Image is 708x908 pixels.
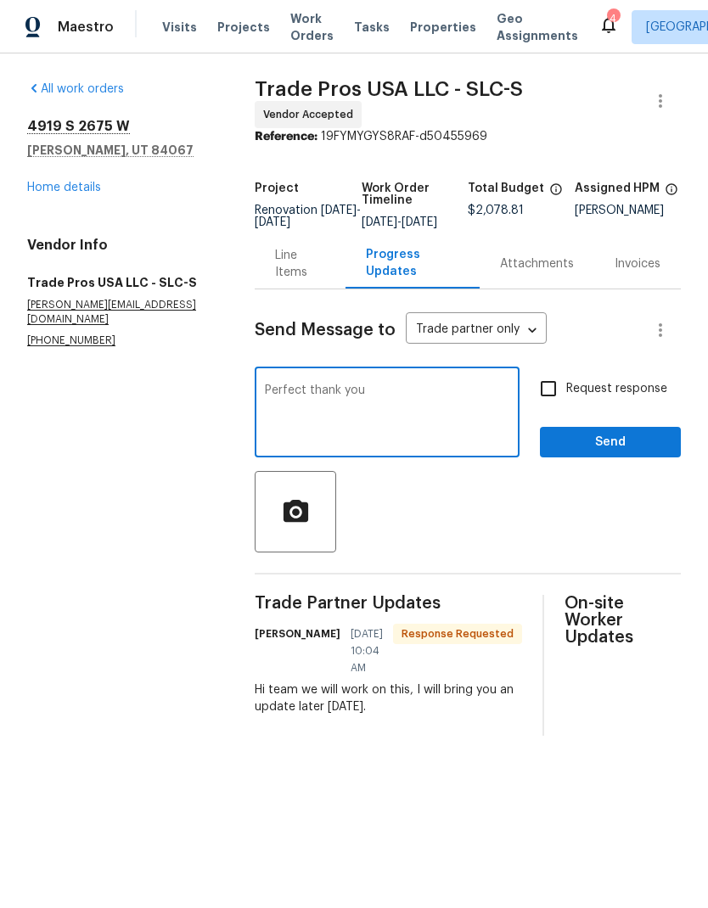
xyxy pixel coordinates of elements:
[468,205,524,216] span: $2,078.81
[27,83,124,95] a: All work orders
[566,380,667,398] span: Request response
[402,216,437,228] span: [DATE]
[362,216,437,228] span: -
[27,182,101,193] a: Home details
[255,322,396,339] span: Send Message to
[362,182,468,206] h5: Work Order Timeline
[395,625,520,642] span: Response Requested
[275,247,325,281] div: Line Items
[354,21,390,33] span: Tasks
[255,79,523,99] span: Trade Pros USA LLC - SLC-S
[575,205,681,216] div: [PERSON_NAME]
[410,19,476,36] span: Properties
[255,625,340,642] h6: [PERSON_NAME]
[27,274,214,291] h5: Trade Pros USA LLC - SLC-S
[553,432,667,453] span: Send
[468,182,544,194] h5: Total Budget
[351,625,383,676] span: [DATE] 10:04 AM
[607,10,619,27] div: 4
[255,128,681,145] div: 19FYMYGYS8RAF-d50455969
[290,10,334,44] span: Work Orders
[263,106,360,123] span: Vendor Accepted
[265,384,509,444] textarea: Perfect thank you
[615,255,660,272] div: Invoices
[565,595,681,646] span: On-site Worker Updates
[162,19,197,36] span: Visits
[497,10,578,44] span: Geo Assignments
[58,19,114,36] span: Maestro
[27,237,214,254] h4: Vendor Info
[255,681,522,715] div: Hi team we will work on this, I will bring you an update later [DATE].
[255,205,361,228] span: Renovation
[362,216,397,228] span: [DATE]
[366,246,459,280] div: Progress Updates
[406,317,547,345] div: Trade partner only
[255,131,317,143] b: Reference:
[575,182,660,194] h5: Assigned HPM
[255,182,299,194] h5: Project
[665,182,678,205] span: The hpm assigned to this work order.
[255,205,361,228] span: -
[255,595,522,612] span: Trade Partner Updates
[255,216,290,228] span: [DATE]
[321,205,357,216] span: [DATE]
[500,255,574,272] div: Attachments
[540,427,681,458] button: Send
[217,19,270,36] span: Projects
[549,182,563,205] span: The total cost of line items that have been proposed by Opendoor. This sum includes line items th...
